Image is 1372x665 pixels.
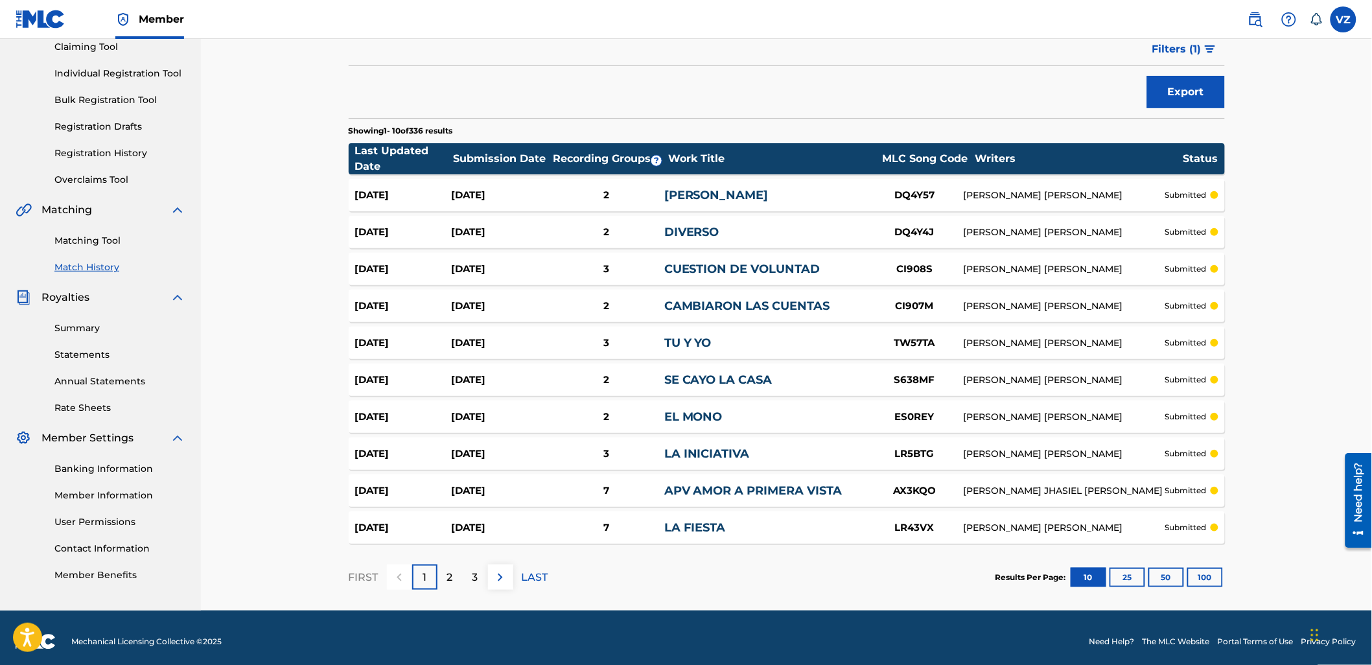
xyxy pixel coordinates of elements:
div: Submission Date [453,151,550,167]
div: [DATE] [452,336,548,351]
div: [PERSON_NAME] [PERSON_NAME] [963,373,1165,387]
img: Top Rightsholder [115,12,131,27]
div: 2 [548,225,664,240]
p: submitted [1165,189,1207,201]
a: Match History [54,261,185,274]
span: Member [139,12,184,27]
a: EL MONO [664,410,723,424]
div: [DATE] [355,262,452,277]
a: Statements [54,348,185,362]
img: expand [170,202,185,218]
div: Drag [1311,616,1319,655]
div: Last Updated Date [355,143,452,174]
p: submitted [1165,522,1207,533]
p: 3 [472,570,478,585]
a: Claiming Tool [54,40,185,54]
p: submitted [1165,263,1207,275]
div: [DATE] [355,188,452,203]
img: right [493,570,508,585]
div: ES0REY [866,410,963,425]
button: 50 [1148,568,1184,587]
div: [DATE] [355,299,452,314]
div: 2 [548,299,664,314]
a: SE CAYO LA CASA [664,373,773,387]
a: Member Information [54,489,185,502]
a: [PERSON_NAME] [664,188,769,202]
div: [DATE] [452,299,548,314]
a: User Permissions [54,515,185,529]
a: Privacy Policy [1301,636,1356,647]
div: [DATE] [355,520,452,535]
div: Notifications [1310,13,1323,26]
a: Banking Information [54,462,185,476]
p: submitted [1165,374,1207,386]
div: [DATE] [452,410,548,425]
a: Contact Information [54,542,185,555]
div: [PERSON_NAME] JHASIEL [PERSON_NAME] [963,484,1165,498]
div: [PERSON_NAME] [PERSON_NAME] [963,226,1165,239]
a: Registration History [54,146,185,160]
div: 3 [548,447,664,461]
a: Public Search [1242,6,1268,32]
span: Member Settings [41,430,134,446]
img: MLC Logo [16,10,65,29]
div: DQ4Y4J [866,225,963,240]
div: 2 [548,188,664,203]
div: MLC Song Code [877,151,974,167]
a: Registration Drafts [54,120,185,134]
button: 10 [1071,568,1106,587]
div: CI908S [866,262,963,277]
img: filter [1205,45,1216,53]
a: Need Help? [1089,636,1135,647]
span: Filters ( 1 ) [1152,41,1202,57]
div: [PERSON_NAME] [PERSON_NAME] [963,447,1165,461]
div: User Menu [1331,6,1356,32]
a: LA INICIATIVA [664,447,750,461]
div: [DATE] [355,225,452,240]
img: help [1281,12,1297,27]
a: CAMBIARON LAS CUENTAS [664,299,830,313]
div: [DATE] [355,410,452,425]
div: 2 [548,410,664,425]
div: Recording Groups [551,151,668,167]
div: 7 [548,484,664,498]
img: expand [170,290,185,305]
p: Results Per Page: [995,572,1069,583]
div: [DATE] [355,484,452,498]
a: Portal Terms of Use [1218,636,1294,647]
p: FIRST [349,570,378,585]
div: TW57TA [866,336,963,351]
a: Annual Statements [54,375,185,388]
div: Status [1183,151,1218,167]
span: Mechanical Licensing Collective © 2025 [71,636,222,647]
div: [DATE] [452,262,548,277]
a: Individual Registration Tool [54,67,185,80]
div: [DATE] [355,336,452,351]
p: submitted [1165,337,1207,349]
iframe: Chat Widget [1307,603,1372,665]
div: [PERSON_NAME] [PERSON_NAME] [963,262,1165,276]
p: submitted [1165,448,1207,460]
p: submitted [1165,485,1207,496]
div: [PERSON_NAME] [PERSON_NAME] [963,299,1165,313]
p: Showing 1 - 10 of 336 results [349,125,453,137]
p: submitted [1165,300,1207,312]
a: DIVERSO [664,225,719,239]
a: CUESTION DE VOLUNTAD [664,262,820,276]
div: [DATE] [452,484,548,498]
a: Summary [54,321,185,335]
button: Filters (1) [1145,33,1225,65]
div: [PERSON_NAME] [PERSON_NAME] [963,189,1165,202]
div: [PERSON_NAME] [PERSON_NAME] [963,410,1165,424]
div: LR43VX [866,520,963,535]
div: 7 [548,520,664,535]
a: The MLC Website [1143,636,1210,647]
div: [DATE] [355,373,452,388]
div: 3 [548,336,664,351]
span: Matching [41,202,92,218]
div: LR5BTG [866,447,963,461]
p: 1 [423,570,426,585]
div: Help [1276,6,1302,32]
